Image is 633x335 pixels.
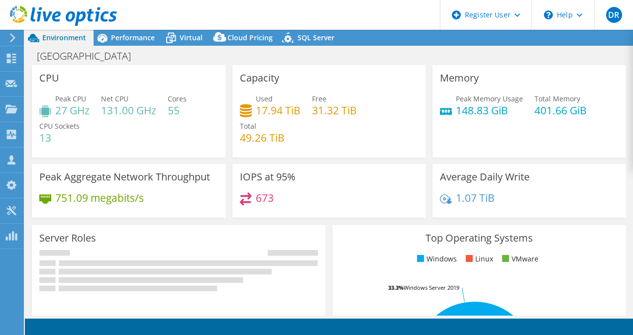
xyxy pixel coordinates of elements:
[101,94,128,103] span: Net CPU
[500,253,538,264] li: VMware
[39,132,80,143] h4: 13
[240,73,279,84] h3: Capacity
[534,94,580,103] span: Total Memory
[55,105,90,116] h4: 27 GHz
[55,192,144,203] h4: 751.09 megabits/s
[240,121,256,131] span: Total
[534,105,587,116] h4: 401.66 GiB
[227,33,273,42] span: Cloud Pricing
[256,94,273,103] span: Used
[32,51,146,62] h1: [GEOGRAPHIC_DATA]
[544,10,553,19] svg: \n
[298,33,334,42] span: SQL Server
[312,94,326,103] span: Free
[340,233,619,244] h3: Top Operating Systems
[256,192,274,203] h4: 673
[240,132,285,143] h4: 49.26 TiB
[101,105,156,116] h4: 131.00 GHz
[404,284,459,291] tspan: Windows Server 2019
[111,33,155,42] span: Performance
[312,105,357,116] h4: 31.32 TiB
[463,253,493,264] li: Linux
[456,105,523,116] h4: 148.83 GiB
[456,192,495,203] h4: 1.07 TiB
[256,105,301,116] h4: 17.94 TiB
[606,7,622,23] span: DR
[240,171,296,182] h3: IOPS at 95%
[39,233,96,244] h3: Server Roles
[42,33,86,42] span: Environment
[440,73,479,84] h3: Memory
[39,171,210,182] h3: Peak Aggregate Network Throughput
[39,73,59,84] h3: CPU
[168,94,187,103] span: Cores
[456,94,523,103] span: Peak Memory Usage
[180,33,203,42] span: Virtual
[440,171,529,182] h3: Average Daily Write
[168,105,187,116] h4: 55
[55,94,86,103] span: Peak CPU
[415,253,457,264] li: Windows
[388,284,404,291] tspan: 33.3%
[39,121,80,131] span: CPU Sockets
